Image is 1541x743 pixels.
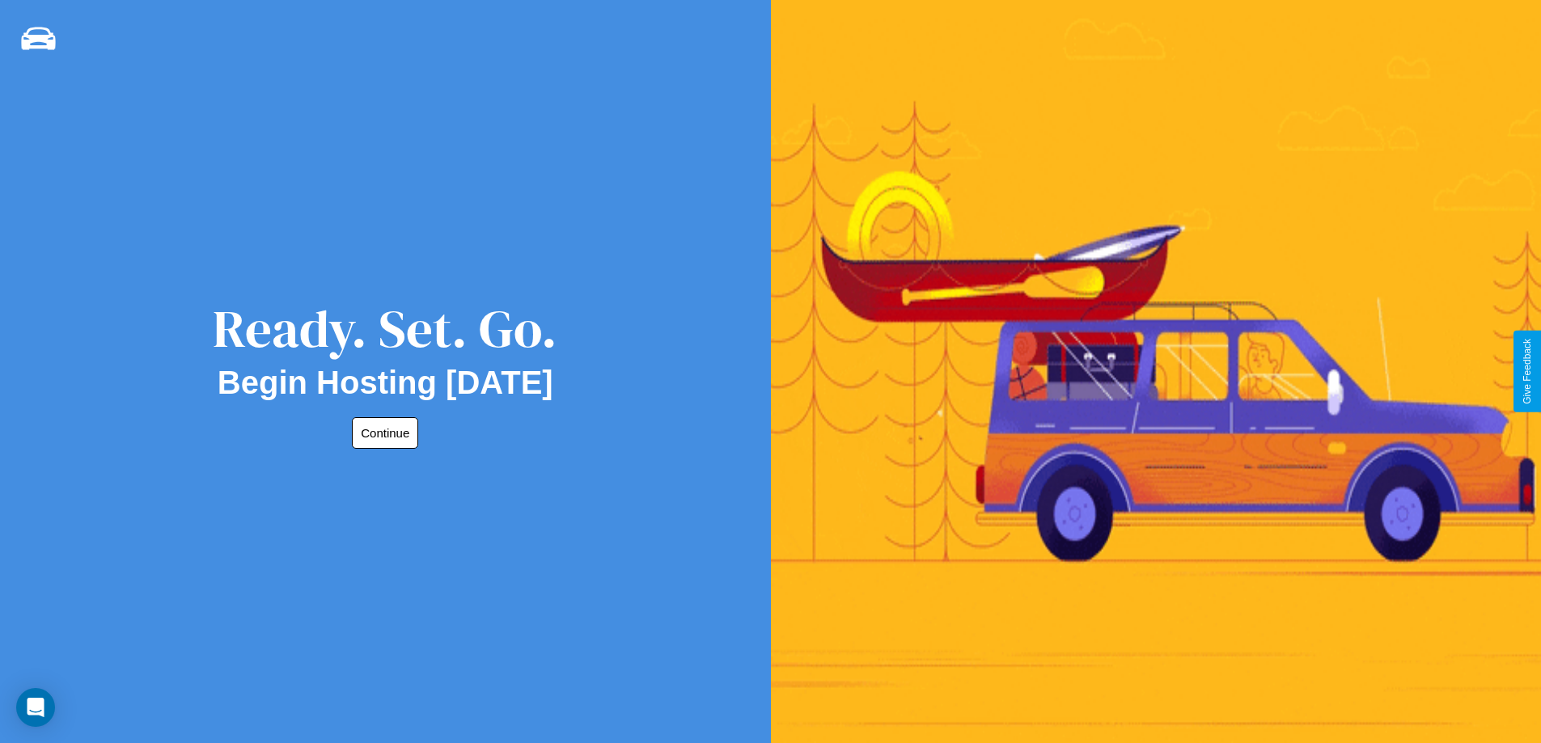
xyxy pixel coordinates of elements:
[1522,339,1533,404] div: Give Feedback
[213,293,557,365] div: Ready. Set. Go.
[352,417,418,449] button: Continue
[16,688,55,727] div: Open Intercom Messenger
[218,365,553,401] h2: Begin Hosting [DATE]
